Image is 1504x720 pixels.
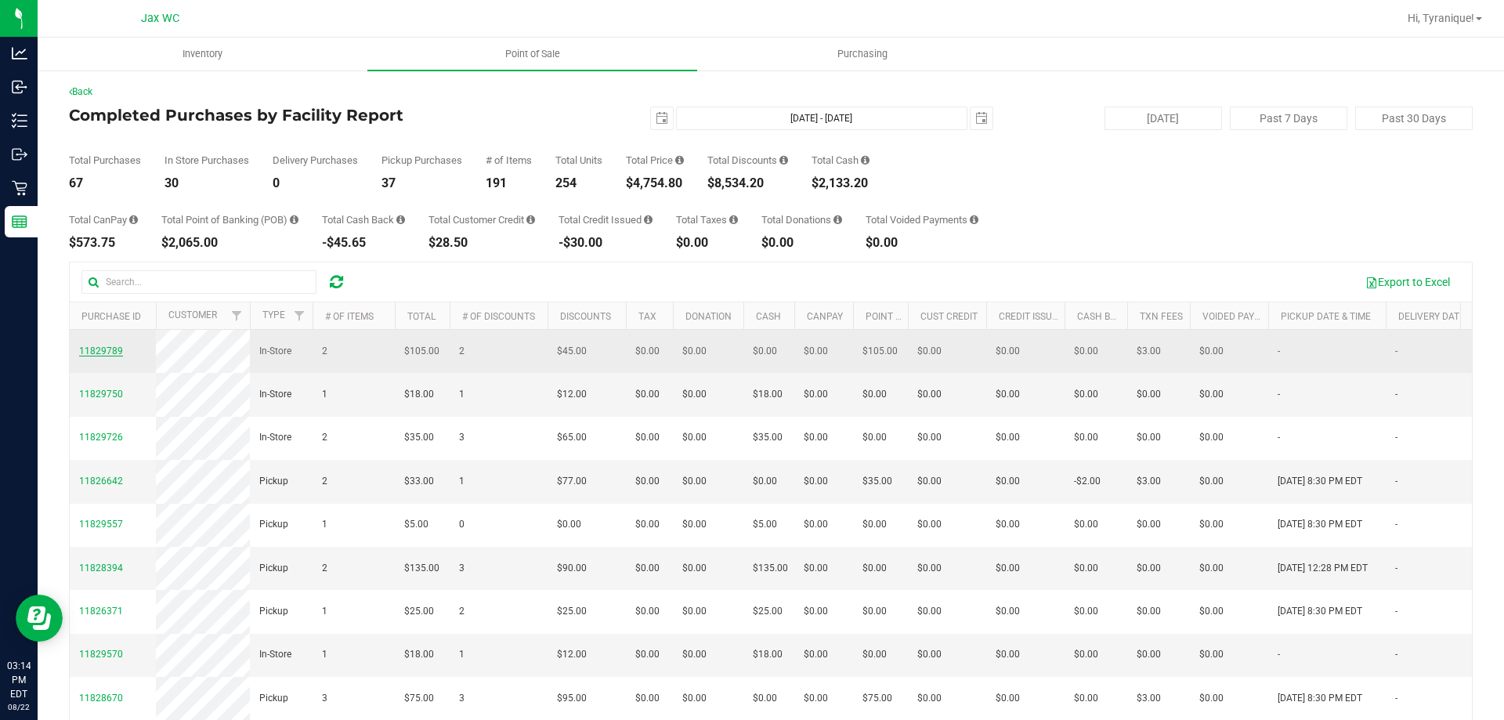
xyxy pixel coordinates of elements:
i: Sum of the successful, non-voided CanPay payment transactions for all purchases in the date range. [129,215,138,225]
span: $0.00 [804,647,828,662]
a: # of Items [325,311,374,322]
span: $0.00 [682,691,707,706]
span: $0.00 [682,387,707,402]
span: - [1278,430,1280,445]
span: $0.00 [635,647,660,662]
span: $0.00 [635,691,660,706]
span: $35.00 [753,430,783,445]
div: Total Price [626,155,684,165]
a: Pickup Date & Time [1281,311,1371,322]
span: $0.00 [635,604,660,619]
div: 30 [164,177,249,190]
div: Total Purchases [69,155,141,165]
span: $12.00 [557,647,587,662]
i: Sum of the cash-back amounts from rounded-up electronic payments for all purchases in the date ra... [396,215,405,225]
span: 2 [322,430,327,445]
span: - [1395,344,1397,359]
span: $0.00 [804,691,828,706]
span: $35.00 [404,430,434,445]
span: $0.00 [804,387,828,402]
span: $0.00 [635,561,660,576]
div: 191 [486,177,532,190]
span: - [1395,604,1397,619]
span: $0.00 [804,561,828,576]
span: $0.00 [917,430,942,445]
span: $0.00 [1137,430,1161,445]
span: $75.00 [862,691,892,706]
span: In-Store [259,430,291,445]
span: $0.00 [996,561,1020,576]
span: $77.00 [557,474,587,489]
span: $0.00 [1137,387,1161,402]
i: Sum of the total prices of all purchases in the date range. [675,155,684,165]
a: # of Discounts [462,311,535,322]
div: $0.00 [761,237,842,249]
span: $0.00 [1074,647,1098,662]
span: $0.00 [753,691,777,706]
div: Total Units [555,155,602,165]
span: [DATE] 12:28 PM EDT [1278,561,1368,576]
button: Past 7 Days [1230,107,1347,130]
a: Voided Payment [1202,311,1280,322]
a: Purchasing [697,38,1027,71]
span: $0.00 [804,517,828,532]
div: Total Customer Credit [428,215,535,225]
span: $0.00 [862,647,887,662]
span: $0.00 [996,604,1020,619]
span: $0.00 [1199,387,1224,402]
div: 0 [273,177,358,190]
span: 3 [459,430,465,445]
span: $5.00 [753,517,777,532]
a: Total [407,311,436,322]
span: $0.00 [1074,344,1098,359]
span: $0.00 [682,517,707,532]
div: $0.00 [676,237,738,249]
i: Sum of the successful, non-voided payments using account credit for all purchases in the date range. [526,215,535,225]
span: $0.00 [917,474,942,489]
span: Hi, Tyranique! [1408,12,1474,24]
div: $8,534.20 [707,177,788,190]
button: Past 30 Days [1355,107,1473,130]
div: Total Donations [761,215,842,225]
span: [DATE] 8:30 PM EDT [1278,691,1362,706]
span: select [651,107,673,129]
span: 11829557 [79,519,123,530]
span: 2 [459,344,465,359]
div: Pickup Purchases [381,155,462,165]
span: $0.00 [862,387,887,402]
span: $0.00 [1199,474,1224,489]
span: $0.00 [804,430,828,445]
a: Cash [756,311,781,322]
div: $2,065.00 [161,237,298,249]
a: CanPay [807,311,843,322]
span: $0.00 [1199,647,1224,662]
inline-svg: Reports [12,214,27,230]
span: Pickup [259,561,288,576]
span: 1 [322,517,327,532]
span: $0.00 [635,474,660,489]
i: Sum of the successful, non-voided point-of-banking payment transactions, both via payment termina... [290,215,298,225]
inline-svg: Inbound [12,79,27,95]
div: 254 [555,177,602,190]
div: $0.00 [866,237,978,249]
i: Sum of all voided payment transaction amounts, excluding tips and transaction fees, for all purch... [970,215,978,225]
a: Back [69,86,92,97]
span: $18.00 [404,387,434,402]
span: $12.00 [557,387,587,402]
span: 11828670 [79,693,123,704]
span: 1 [459,647,465,662]
span: In-Store [259,344,291,359]
span: - [1395,691,1397,706]
a: Inventory [38,38,367,71]
span: $0.00 [996,647,1020,662]
div: Total Point of Banking (POB) [161,215,298,225]
div: # of Items [486,155,532,165]
span: $0.00 [753,474,777,489]
div: Total CanPay [69,215,138,225]
span: $0.00 [996,517,1020,532]
span: $35.00 [862,474,892,489]
span: 11826371 [79,606,123,617]
span: $0.00 [917,517,942,532]
span: [DATE] 8:30 PM EDT [1278,474,1362,489]
span: $0.00 [804,604,828,619]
